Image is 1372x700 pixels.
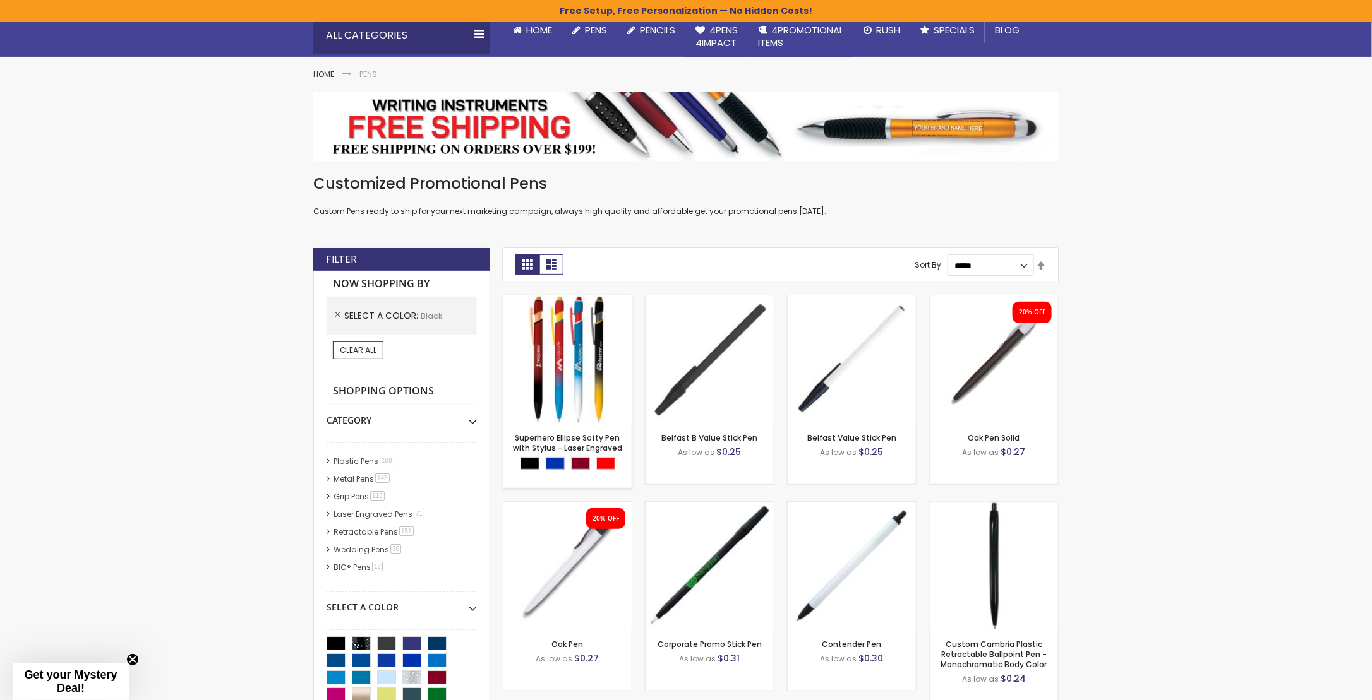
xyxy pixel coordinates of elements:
a: Rush [853,16,910,44]
span: $0.30 [859,652,884,665]
a: Blog [985,16,1030,44]
a: Custom Cambria Plastic Retractable Ballpoint Pen - Monochromatic Body Color [941,639,1047,670]
strong: Pens [359,69,377,80]
a: Pencils [617,16,685,44]
div: Custom Pens ready to ship for your next marketing campaign, always high quality and affordable ge... [313,174,1059,217]
a: Oak Pen [552,639,584,650]
span: $0.27 [575,652,599,665]
img: Oak Pen-Black [503,502,632,630]
img: Oak Pen Solid-Black [930,295,1058,424]
span: $0.24 [1001,672,1026,685]
span: $0.31 [718,652,740,665]
span: Rush [876,23,900,37]
div: Black [521,457,539,470]
span: As low as [963,447,999,458]
a: Corporate Promo Stick Pen-Black [646,501,774,512]
a: Belfast Value Stick Pen [807,432,896,443]
a: Custom Cambria Plastic Retractable Ballpoint Pen - Monochromatic Body Color-Black [930,501,1058,512]
span: As low as [680,653,716,664]
span: $0.25 [717,446,742,458]
strong: Now Shopping by [327,271,477,297]
a: Wedding Pens30 [330,544,406,555]
div: Burgundy [571,457,590,470]
div: 20% OFF [593,514,619,523]
a: Superhero Ellipse Softy Pen with Stylus - Laser Engraved [503,295,632,306]
span: 12 [372,562,383,571]
a: Grip Pens115 [330,491,389,502]
a: Plastic Pens189 [330,456,399,466]
strong: Grid [515,254,539,275]
span: $0.25 [859,446,884,458]
div: All Categories [313,16,490,54]
span: Pencils [640,23,675,37]
span: As low as [536,653,573,664]
span: $0.27 [1001,446,1026,458]
a: Belfast Value Stick Pen-Black [788,295,916,306]
div: 20% OFF [1019,308,1045,317]
a: Laser Engraved Pens71 [330,509,429,519]
a: 4Pens4impact [685,16,748,57]
a: Clear All [333,341,383,359]
a: Oak Pen Solid-Black [930,295,1058,306]
img: Pens [313,92,1059,160]
span: Get your Mystery Deal! [24,668,117,694]
a: Oak Pen-Black [503,501,632,512]
span: 4PROMOTIONAL ITEMS [758,23,843,49]
span: Pens [585,23,607,37]
a: Retractable Pens151 [330,526,418,537]
a: Contender Pen-Black [788,501,916,512]
div: Blue [546,457,565,470]
a: Home [503,16,562,44]
a: Home [313,69,334,80]
a: Belfast B Value Stick Pen [662,432,758,443]
a: Pens [562,16,617,44]
a: Metal Pens143 [330,473,394,484]
label: Sort By [915,260,941,271]
span: 143 [375,473,390,483]
span: Blog [995,23,1020,37]
a: Oak Pen Solid [968,432,1020,443]
span: 4Pens 4impact [695,23,738,49]
a: 4PROMOTIONALITEMS [748,16,853,57]
a: Superhero Ellipse Softy Pen with Stylus - Laser Engraved [513,432,622,453]
a: BIC® Pens12 [330,562,387,572]
div: Category [327,405,477,427]
img: Contender Pen-Black [788,502,916,630]
span: Specials [934,23,975,37]
div: Select A Color [327,592,477,614]
div: Get your Mystery Deal!Close teaser [13,663,129,700]
img: Corporate Promo Stick Pen-Black [646,502,774,630]
span: Home [526,23,552,37]
div: Red [596,457,615,470]
span: As low as [821,653,857,664]
button: Close teaser [126,653,139,666]
a: Corporate Promo Stick Pen [658,639,762,650]
span: Select A Color [344,309,421,322]
img: Superhero Ellipse Softy Pen with Stylus - Laser Engraved [503,295,632,424]
a: Contender Pen [822,639,882,650]
span: As low as [962,673,999,684]
strong: Filter [326,252,357,266]
span: 151 [399,526,414,536]
img: Custom Cambria Plastic Retractable Ballpoint Pen - Monochromatic Body Color-Black [930,502,1058,630]
strong: Shopping Options [327,378,477,405]
span: Clear All [340,345,376,355]
a: Specials [910,16,985,44]
span: Black [421,311,442,321]
img: Belfast Value Stick Pen-Black [788,295,916,424]
a: Belfast B Value Stick Pen-Black [646,295,774,306]
h1: Customized Promotional Pens [313,174,1059,194]
span: 30 [390,544,401,554]
span: As low as [678,447,715,458]
span: 115 [370,491,385,501]
span: As low as [821,447,857,458]
span: 189 [380,456,394,465]
span: 71 [414,509,424,518]
img: Belfast B Value Stick Pen-Black [646,295,774,424]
